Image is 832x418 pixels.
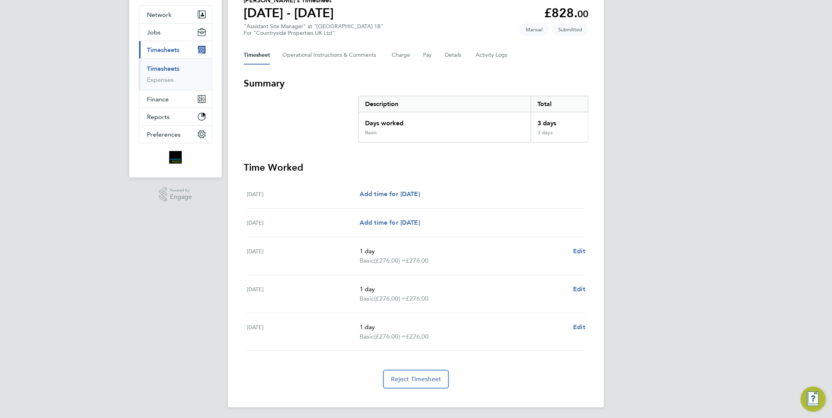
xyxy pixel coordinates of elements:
[406,295,429,302] span: £276.00
[573,323,585,332] a: Edit
[244,161,588,174] h3: Time Worked
[573,285,585,293] span: Edit
[244,5,334,21] h1: [DATE] - [DATE]
[374,257,406,264] span: (£276.00) =
[170,187,192,194] span: Powered by
[139,23,212,41] button: Jobs
[170,194,192,200] span: Engage
[391,375,441,383] span: Reject Timesheet
[360,190,420,198] span: Add time for [DATE]
[573,247,585,255] span: Edit
[801,387,826,412] button: Engage Resource Center
[147,29,161,36] span: Jobs
[573,247,585,256] a: Edit
[423,46,432,65] button: Pay
[383,370,449,389] button: Reject Timesheet
[139,108,212,125] button: Reports
[247,218,360,227] div: [DATE]
[147,11,172,18] span: Network
[244,30,383,36] div: For "Countryside Properties UK Ltd"
[531,112,588,130] div: 3 days
[365,130,377,136] div: Basic
[360,189,420,199] a: Add time for [DATE]
[244,23,383,36] div: "Assistant Site Manager" at "[GEOGRAPHIC_DATA] 1B"
[159,187,192,202] a: Powered byEngage
[139,6,212,23] button: Network
[358,96,588,142] div: Summary
[360,332,374,341] span: Basic
[139,41,212,58] button: Timesheets
[247,285,360,303] div: [DATE]
[147,113,170,121] span: Reports
[360,247,567,256] p: 1 day
[139,126,212,143] button: Preferences
[147,131,181,138] span: Preferences
[531,130,588,142] div: 3 days
[244,46,270,65] button: Timesheet
[552,23,588,36] span: This timesheet is Submitted.
[282,46,379,65] button: Operational Instructions & Comments
[392,46,411,65] button: Charge
[531,96,588,112] div: Total
[360,218,420,227] a: Add time for [DATE]
[147,46,179,54] span: Timesheets
[244,77,588,389] section: Timesheet
[360,323,567,332] p: 1 day
[169,151,182,164] img: bromak-logo-retina.png
[573,323,585,331] span: Edit
[247,247,360,265] div: [DATE]
[374,295,406,302] span: (£276.00) =
[147,95,169,103] span: Finance
[519,23,549,36] span: This timesheet was manually created.
[406,257,429,264] span: £276.00
[359,112,531,130] div: Days worked
[573,285,585,294] a: Edit
[476,46,508,65] button: Activity Logs
[147,76,174,83] a: Expenses
[360,219,420,226] span: Add time for [DATE]
[244,77,588,90] h3: Summary
[139,58,212,90] div: Timesheets
[139,90,212,108] button: Finance
[247,323,360,341] div: [DATE]
[147,65,179,72] a: Timesheets
[360,285,567,294] p: 1 day
[544,5,588,20] app-decimal: £828.
[139,151,212,164] a: Go to home page
[406,333,429,340] span: £276.00
[360,294,374,303] span: Basic
[360,256,374,265] span: Basic
[577,8,588,20] span: 00
[359,96,531,112] div: Description
[374,333,406,340] span: (£276.00) =
[247,189,360,199] div: [DATE]
[445,46,463,65] button: Details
